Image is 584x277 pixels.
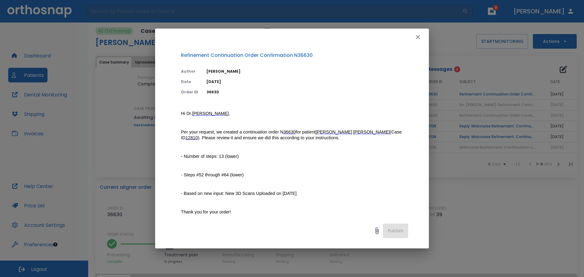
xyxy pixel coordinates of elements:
[181,209,231,214] span: Thank you for your order!
[198,135,339,140] span: ). Please review it and ensure we did this according to your instructions.
[283,130,296,135] a: 36630
[181,154,239,159] span: - Number of steps: 13 (lower)
[181,69,199,74] p: Author
[181,130,283,134] span: Per your request, we created a continuation order N
[207,69,408,74] p: [PERSON_NAME]
[186,135,198,140] span: 12810
[315,130,352,134] span: [PERSON_NAME]
[296,130,315,134] span: for patient
[181,172,244,177] span: - Steps #52 through #64 (lower)
[229,111,230,116] span: ,
[207,79,408,85] p: [DATE]
[181,191,297,196] span: - Based on new input: New 3D Scans Uploaded on [DATE]
[207,89,408,95] p: 36630
[192,111,229,116] a: [PERSON_NAME]
[283,130,296,134] span: 36630
[181,79,199,85] p: Date
[181,89,199,95] p: Order ID
[181,111,192,116] span: Hi Dr.
[181,52,408,59] p: Refinement Continuation Order Confirmation N36630
[353,130,390,135] a: [PERSON_NAME]
[315,130,352,135] a: [PERSON_NAME]
[353,130,390,134] span: [PERSON_NAME]
[186,135,198,140] a: 12810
